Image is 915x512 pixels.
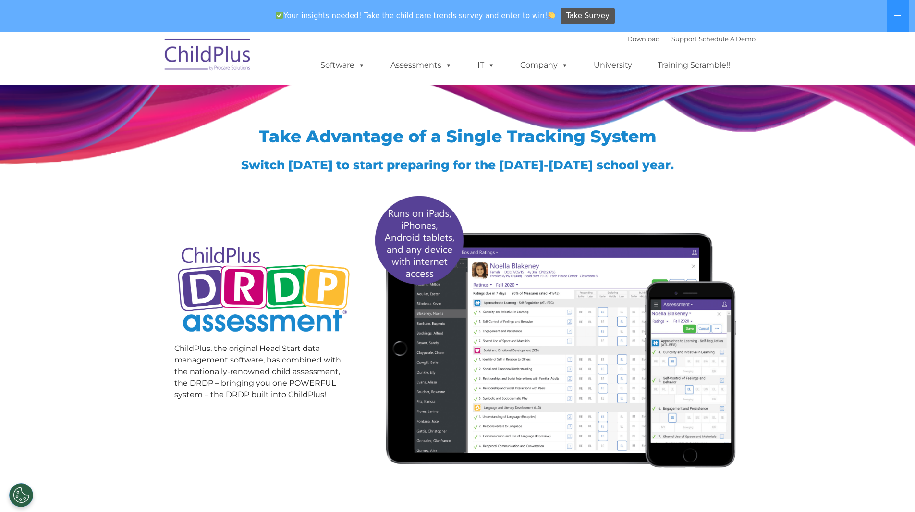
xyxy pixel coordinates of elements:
a: Software [311,56,375,75]
img: All-devices [368,188,741,474]
button: Cookies Settings [9,483,33,507]
img: Copyright - DRDP Logo [174,236,354,345]
span: Switch [DATE] to start preparing for the [DATE]-[DATE] school year. [241,158,674,172]
a: Download [627,35,660,43]
span: Take Survey [566,8,610,25]
a: Take Survey [561,8,615,25]
font: | [627,35,756,43]
img: 👏 [548,12,555,19]
a: Support [671,35,697,43]
span: Take Advantage of a Single Tracking System [259,126,657,147]
img: ChildPlus by Procare Solutions [160,32,256,80]
a: Company [511,56,578,75]
a: Assessments [381,56,462,75]
a: Training Scramble!! [648,56,740,75]
a: Schedule A Demo [699,35,756,43]
span: ChildPlus, the original Head Start data management software, has combined with the nationally-ren... [174,344,341,399]
span: Your insights needed! Take the child care trends survey and enter to win! [272,6,560,25]
a: University [584,56,642,75]
img: ✅ [276,12,283,19]
a: IT [468,56,504,75]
